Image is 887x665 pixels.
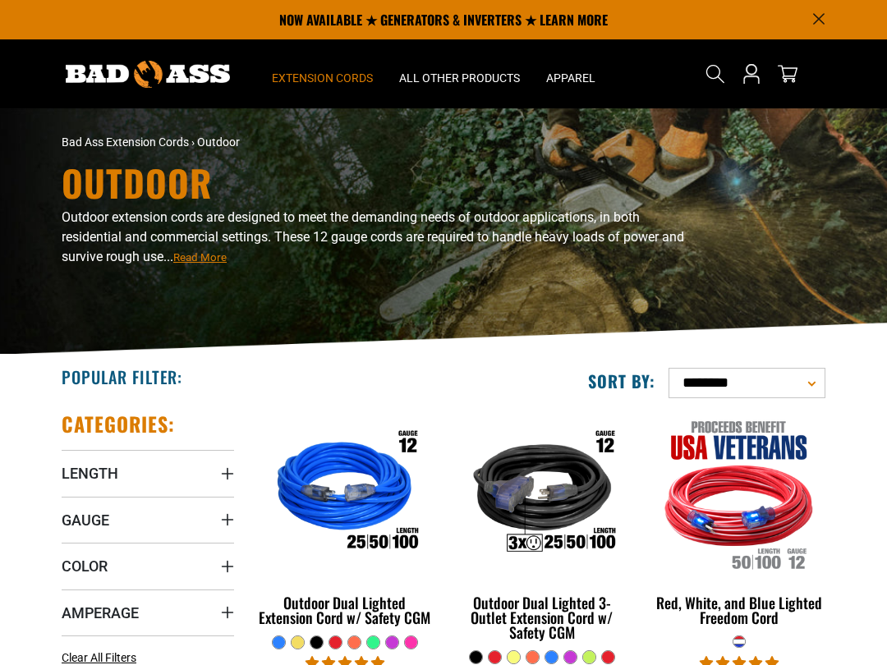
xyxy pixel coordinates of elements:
img: Bad Ass Extension Cords [66,61,230,88]
div: Outdoor Dual Lighted 3-Outlet Extension Cord w/ Safety CGM [456,595,628,640]
img: Outdoor Dual Lighted 3-Outlet Extension Cord w/ Safety CGM [453,414,631,573]
span: Apparel [546,71,595,85]
a: Outdoor Dual Lighted 3-Outlet Extension Cord w/ Safety CGM Outdoor Dual Lighted 3-Outlet Extensio... [456,411,628,649]
div: Red, White, and Blue Lighted Freedom Cord [653,595,825,625]
span: › [191,135,195,149]
summary: Extension Cords [259,39,386,108]
summary: Amperage [62,589,234,635]
a: Outdoor Dual Lighted Extension Cord w/ Safety CGM Outdoor Dual Lighted Extension Cord w/ Safety CGM [259,411,431,635]
span: Length [62,464,118,483]
span: All Other Products [399,71,520,85]
summary: Length [62,450,234,496]
div: Outdoor Dual Lighted Extension Cord w/ Safety CGM [259,595,431,625]
span: Outdoor [197,135,240,149]
span: Color [62,557,108,576]
img: Red, White, and Blue Lighted Freedom Cord [650,414,828,573]
summary: Search [702,61,728,87]
summary: Color [62,543,234,589]
h1: Outdoor [62,165,694,201]
span: Amperage [62,603,139,622]
h2: Popular Filter: [62,366,182,388]
h2: Categories: [62,411,175,437]
a: Bad Ass Extension Cords [62,135,189,149]
summary: Apparel [533,39,609,108]
nav: breadcrumbs [62,134,563,151]
span: Gauge [62,511,109,530]
a: Red, White, and Blue Lighted Freedom Cord Red, White, and Blue Lighted Freedom Cord [653,411,825,635]
summary: Gauge [62,497,234,543]
span: Read More [173,251,227,264]
span: Clear All Filters [62,651,136,664]
img: Outdoor Dual Lighted Extension Cord w/ Safety CGM [256,414,434,573]
label: Sort by: [588,370,655,392]
span: Extension Cords [272,71,373,85]
summary: All Other Products [386,39,533,108]
span: Outdoor extension cords are designed to meet the demanding needs of outdoor applications, in both... [62,209,684,264]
